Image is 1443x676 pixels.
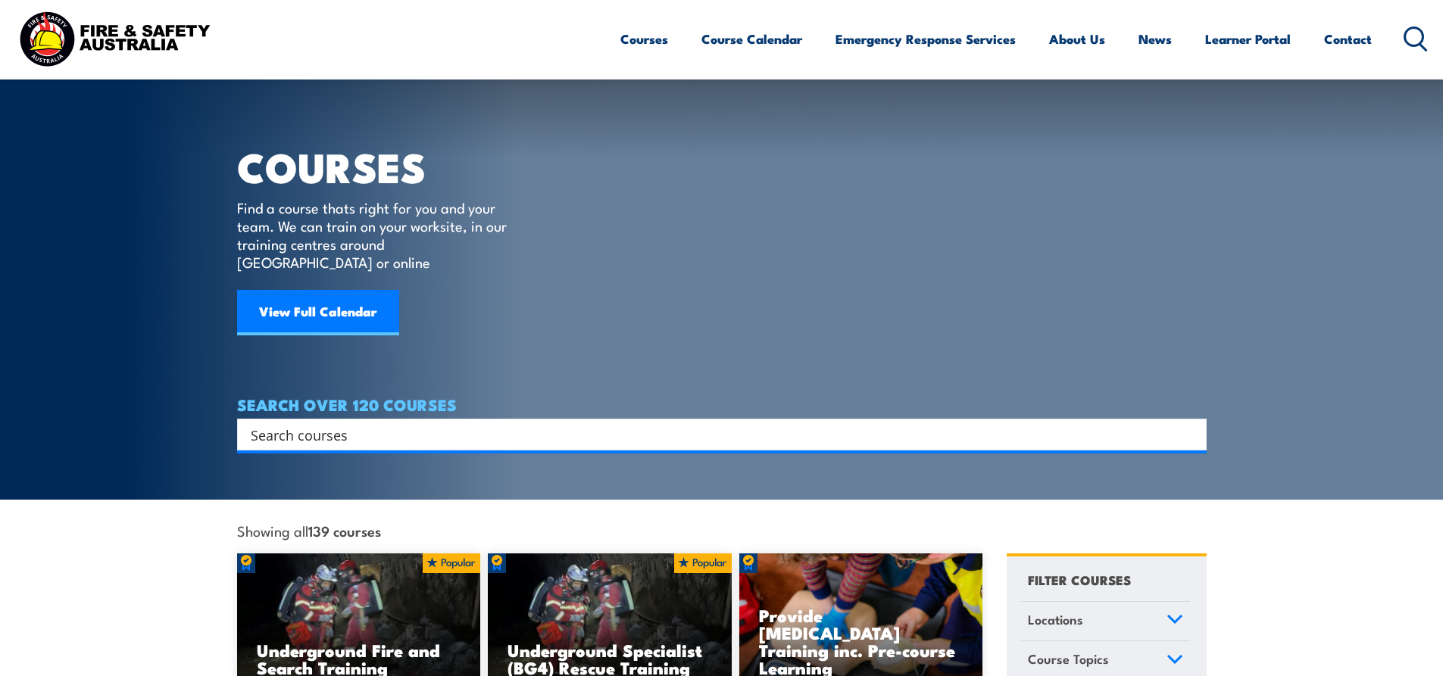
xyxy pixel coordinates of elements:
form: Search form [254,424,1176,445]
button: Search magnifier button [1180,424,1201,445]
span: Course Topics [1028,649,1109,669]
input: Search input [251,423,1173,446]
h4: SEARCH OVER 120 COURSES [237,396,1207,413]
strong: 139 courses [308,520,381,540]
span: Showing all [237,522,381,538]
h3: Underground Fire and Search Training [257,641,461,676]
a: Contact [1324,19,1372,59]
span: Locations [1028,609,1083,630]
a: Learner Portal [1205,19,1291,59]
h3: Underground Specialist (BG4) Rescue Training [508,641,712,676]
a: About Us [1049,19,1105,59]
h3: Provide [MEDICAL_DATA] Training inc. Pre-course Learning [759,606,964,676]
a: Emergency Response Services [836,19,1016,59]
p: Find a course thats right for you and your team. We can train on your worksite, in our training c... [237,198,514,271]
a: View Full Calendar [237,290,399,335]
a: Locations [1021,602,1190,641]
a: Courses [620,19,668,59]
h4: FILTER COURSES [1028,569,1131,590]
a: Course Calendar [701,19,802,59]
h1: COURSES [237,148,529,184]
a: News [1138,19,1172,59]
